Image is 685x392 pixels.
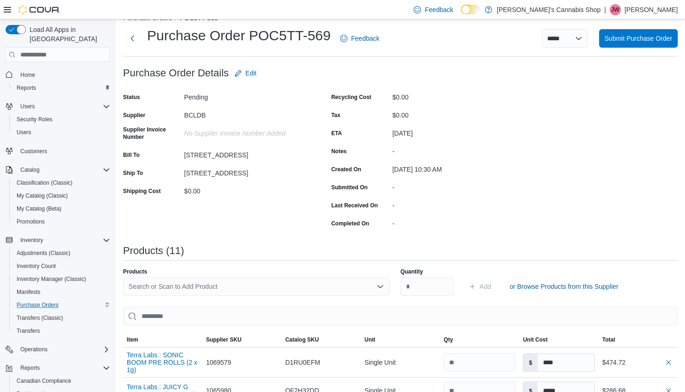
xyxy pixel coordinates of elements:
span: D1RU0EFM [285,357,320,368]
h3: Purchase Order Details [123,68,229,79]
p: [PERSON_NAME] [624,4,678,15]
div: $0.00 [392,90,516,101]
span: Security Roles [17,116,52,123]
button: Catalog [17,164,43,175]
label: Supplier Invoice Number [123,126,180,141]
a: Feedback [336,29,383,48]
span: Manifests [17,288,40,296]
label: Shipping Cost [123,187,160,195]
button: Users [17,101,38,112]
span: Inventory Manager (Classic) [13,274,110,285]
span: Catalog SKU [285,336,319,343]
button: Manifests [9,286,114,299]
label: Submitted On [331,184,368,191]
div: Pending [184,90,308,101]
label: Notes [331,148,346,155]
a: Home [17,69,39,81]
span: Inventory [20,236,43,244]
button: Catalog [2,163,114,176]
div: Single Unit [361,353,440,372]
button: Inventory Manager (Classic) [9,273,114,286]
label: ETA [331,130,342,137]
span: 1069579 [206,357,231,368]
button: Reports [2,361,114,374]
button: Add [465,277,495,296]
button: Operations [17,344,51,355]
button: Qty [440,332,519,347]
div: - [392,198,516,209]
span: Reports [17,84,36,92]
a: My Catalog (Beta) [13,203,65,214]
span: Home [17,68,110,80]
button: Promotions [9,215,114,228]
span: Users [20,103,35,110]
span: Inventory Count [13,261,110,272]
button: My Catalog (Beta) [9,202,114,215]
div: Jeff Weaver [610,4,621,15]
span: Total [602,336,615,343]
div: $474.72 [602,357,674,368]
p: | [604,4,606,15]
span: Adjustments (Classic) [17,249,70,257]
button: Users [9,126,114,139]
span: Promotions [13,216,110,227]
span: My Catalog (Classic) [17,192,68,199]
span: Users [17,101,110,112]
label: Bill To [123,151,140,159]
div: [DATE] 10:30 AM [392,162,516,173]
div: $0.00 [184,184,308,195]
label: Ship To [123,169,143,177]
span: Unit Cost [523,336,547,343]
img: Cova [19,5,60,14]
span: Purchase Orders [17,301,59,309]
button: Catalog SKU [282,332,361,347]
span: Operations [20,346,48,353]
span: Inventory Manager (Classic) [17,275,86,283]
label: Recycling Cost [331,93,371,101]
a: Canadian Compliance [13,375,75,386]
span: Security Roles [13,114,110,125]
a: Users [13,127,35,138]
a: Adjustments (Classic) [13,248,74,259]
div: $0.00 [392,108,516,119]
span: Users [17,129,31,136]
button: Inventory [2,234,114,247]
span: Operations [17,344,110,355]
button: Edit [231,64,260,82]
label: $ [523,354,537,371]
button: Item [123,332,202,347]
a: Manifests [13,286,44,298]
button: Reports [9,81,114,94]
span: Canadian Compliance [13,375,110,386]
span: Qty [444,336,453,343]
span: My Catalog (Beta) [13,203,110,214]
a: Customers [17,146,51,157]
button: Inventory Count [9,260,114,273]
span: Catalog [17,164,110,175]
div: [DATE] [392,126,516,137]
a: Purchase Orders [13,299,62,311]
span: Transfers (Classic) [13,312,110,324]
span: Transfers (Classic) [17,314,63,322]
span: Catalog [20,166,39,174]
button: Open list of options [376,283,384,290]
span: Manifests [13,286,110,298]
a: Classification (Classic) [13,177,76,188]
span: Item [127,336,138,343]
button: My Catalog (Classic) [9,189,114,202]
span: Customers [17,145,110,157]
span: Dark Mode [461,14,461,15]
span: Promotions [17,218,45,225]
label: Supplier [123,112,145,119]
button: or Browse Products from this Supplier [506,277,622,296]
button: Unit Cost [519,332,598,347]
label: Products [123,268,147,275]
span: Customers [20,148,47,155]
button: Transfers (Classic) [9,311,114,324]
button: Classification (Classic) [9,176,114,189]
a: Feedback [410,0,457,19]
span: Inventory Count [17,262,56,270]
span: Adjustments (Classic) [13,248,110,259]
button: Total [599,332,678,347]
a: Inventory Manager (Classic) [13,274,90,285]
